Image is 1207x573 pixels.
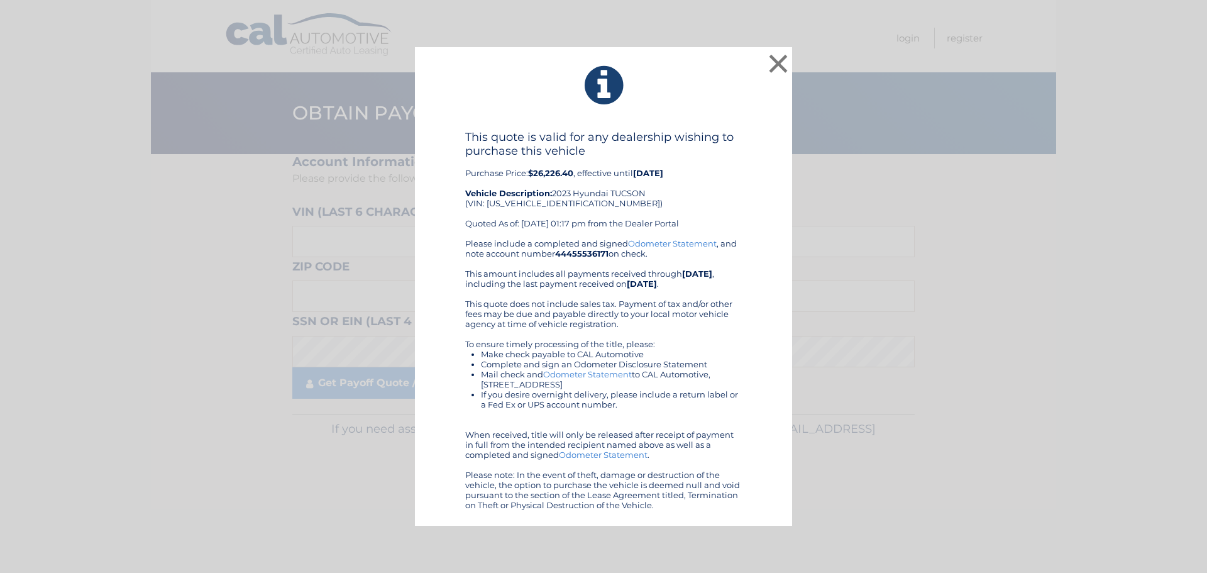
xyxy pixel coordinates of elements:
[528,168,573,178] b: $26,226.40
[628,238,717,248] a: Odometer Statement
[682,269,712,279] b: [DATE]
[543,369,632,379] a: Odometer Statement
[465,188,552,198] strong: Vehicle Description:
[465,130,742,238] div: Purchase Price: , effective until 2023 Hyundai TUCSON (VIN: [US_VEHICLE_IDENTIFICATION_NUMBER]) Q...
[481,389,742,409] li: If you desire overnight delivery, please include a return label or a Fed Ex or UPS account number.
[481,359,742,369] li: Complete and sign an Odometer Disclosure Statement
[481,369,742,389] li: Mail check and to CAL Automotive, [STREET_ADDRESS]
[465,130,742,158] h4: This quote is valid for any dealership wishing to purchase this vehicle
[465,238,742,510] div: Please include a completed and signed , and note account number on check. This amount includes al...
[766,51,791,76] button: ×
[627,279,657,289] b: [DATE]
[633,168,663,178] b: [DATE]
[559,450,648,460] a: Odometer Statement
[555,248,609,259] b: 44455536171
[481,349,742,359] li: Make check payable to CAL Automotive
